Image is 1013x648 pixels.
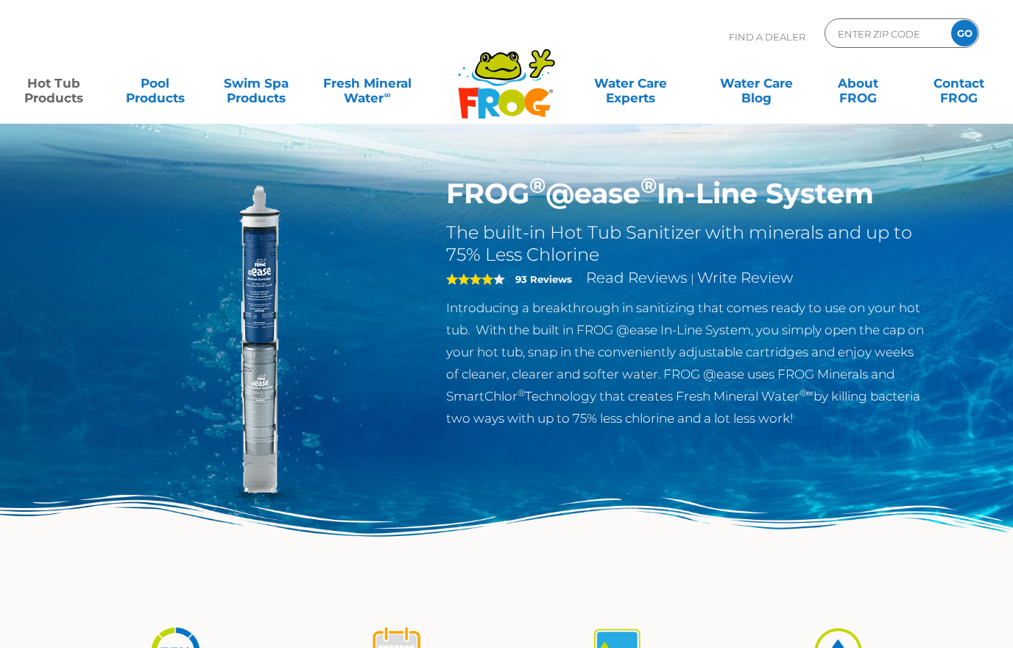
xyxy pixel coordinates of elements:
h2: The built-in Hot Tub Sanitizer with minerals and up to 75% Less Chlorine [446,222,927,266]
img: Frog Products Logo [450,29,563,119]
a: ContactFROG [920,68,998,98]
img: inline-system.png [87,177,424,514]
a: Fresh MineralWater∞ [318,68,417,98]
a: Water CareBlog [717,68,796,98]
a: PoolProducts [116,68,194,98]
input: GO [951,20,978,46]
h1: FROG @ease In-Line System [446,177,927,211]
p: Find A Dealer [729,18,805,55]
strong: 93 Reviews [515,273,572,285]
a: Swim SpaProducts [217,68,296,98]
span: | [691,272,694,286]
a: AboutFROG [819,68,897,98]
sup: ® [529,172,546,198]
span: 4 [446,273,493,285]
sup: ® [518,387,525,398]
a: Water CareExperts [567,68,695,98]
a: Hot TubProducts [15,68,93,98]
sup: ®∞ [800,387,813,398]
p: Introducing a breakthrough in sanitizing that comes ready to use on your hot tub. With the built ... [446,297,927,429]
a: Write Review [697,269,793,286]
a: Read Reviews [586,269,688,286]
sup: ® [640,172,657,198]
sup: ∞ [384,89,390,100]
